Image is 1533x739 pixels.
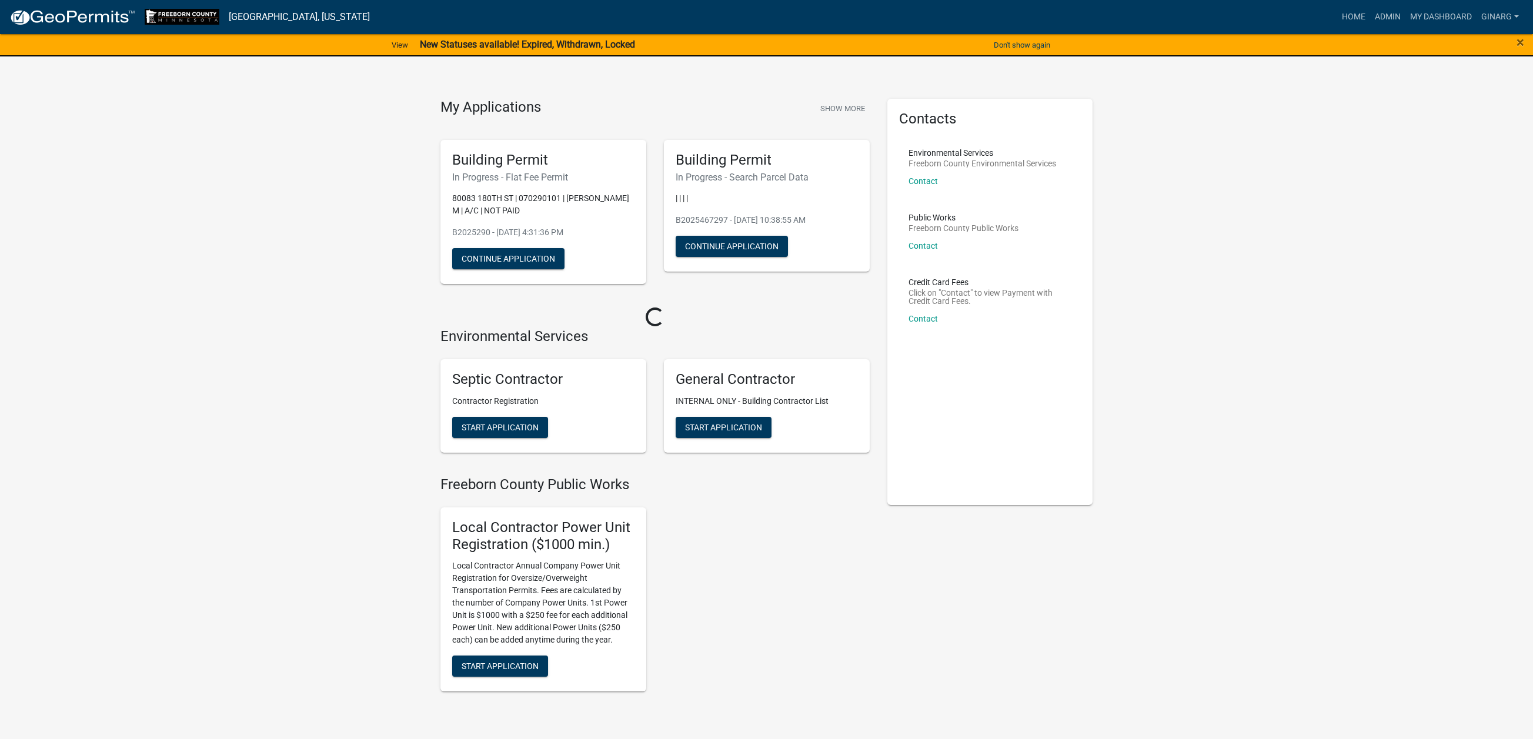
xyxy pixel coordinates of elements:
a: Contact [909,176,938,186]
button: Start Application [676,417,771,438]
a: View [387,35,413,55]
h5: Local Contractor Power Unit Registration ($1000 min.) [452,519,634,553]
h5: Building Permit [676,152,858,169]
img: Freeborn County, Minnesota [145,9,219,25]
a: ginarg [1477,6,1524,28]
p: Contractor Registration [452,395,634,407]
a: Contact [909,241,938,250]
p: B2025290 - [DATE] 4:31:36 PM [452,226,634,239]
span: × [1517,34,1524,51]
a: Home [1337,6,1370,28]
button: Start Application [452,417,548,438]
button: Don't show again [989,35,1055,55]
p: 80083 180TH ST | 070290101 | [PERSON_NAME] M | A/C | NOT PAID [452,192,634,217]
h4: Environmental Services [440,328,870,345]
span: Start Application [462,661,539,671]
h5: General Contractor [676,371,858,388]
p: Freeborn County Environmental Services [909,159,1056,168]
p: B2025467297 - [DATE] 10:38:55 AM [676,214,858,226]
h4: My Applications [440,99,541,116]
strong: New Statuses available! Expired, Withdrawn, Locked [420,39,635,50]
p: Credit Card Fees [909,278,1072,286]
p: Local Contractor Annual Company Power Unit Registration for Oversize/Overweight Transportation Pe... [452,560,634,646]
p: INTERNAL ONLY - Building Contractor List [676,395,858,407]
span: Start Application [462,423,539,432]
a: Contact [909,314,938,323]
p: | | | | [676,192,858,205]
h6: In Progress - Search Parcel Data [676,172,858,183]
button: Start Application [452,656,548,677]
h5: Contacts [899,111,1081,128]
button: Continue Application [676,236,788,257]
button: Close [1517,35,1524,49]
a: [GEOGRAPHIC_DATA], [US_STATE] [229,7,370,27]
span: Start Application [685,423,762,432]
h4: Freeborn County Public Works [440,476,870,493]
a: Admin [1370,6,1405,28]
h5: Building Permit [452,152,634,169]
p: Public Works [909,213,1018,222]
a: My Dashboard [1405,6,1477,28]
p: Freeborn County Public Works [909,224,1018,232]
h6: In Progress - Flat Fee Permit [452,172,634,183]
p: Environmental Services [909,149,1056,157]
button: Continue Application [452,248,565,269]
h5: Septic Contractor [452,371,634,388]
p: Click on "Contact" to view Payment with Credit Card Fees. [909,289,1072,305]
button: Show More [816,99,870,118]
